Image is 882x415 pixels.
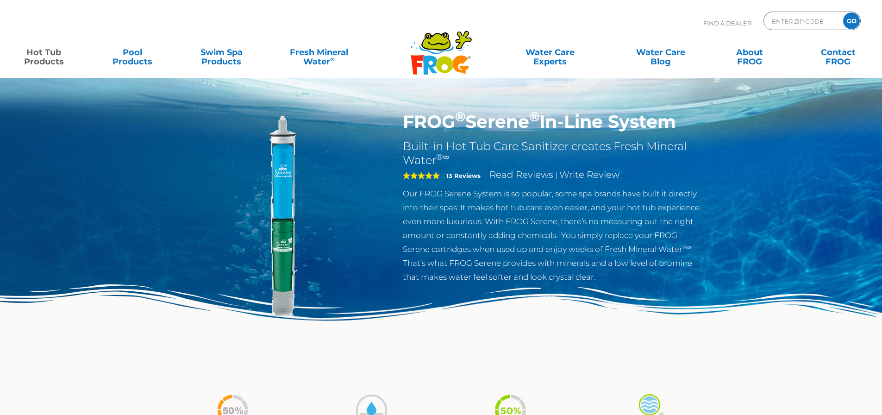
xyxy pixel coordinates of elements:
[177,111,389,323] img: serene-inline.png
[98,43,167,62] a: PoolProducts
[436,152,449,162] sup: ®∞
[403,139,705,167] h2: Built-in Hot Tub Care Sanitizer creates Fresh Mineral Water
[682,244,691,251] sup: ®∞
[275,43,362,62] a: Fresh MineralWater∞
[403,172,440,179] span: 5
[529,108,539,125] sup: ®
[626,43,695,62] a: Water CareBlog
[559,169,619,180] a: Write Review
[403,187,705,284] p: Our FROG Serene System is so popular, some spa brands have built it directly into their spas. It ...
[494,43,606,62] a: Water CareExperts
[703,12,751,35] p: Find A Dealer
[804,43,873,62] a: ContactFROG
[446,172,481,179] strong: 13 Reviews
[555,171,557,180] span: |
[455,108,465,125] sup: ®
[403,111,705,132] h1: FROG Serene In-Line System
[715,43,784,62] a: AboutFROG
[9,43,78,62] a: Hot TubProducts
[406,19,477,75] img: Frog Products Logo
[330,55,335,63] sup: ∞
[187,43,256,62] a: Swim SpaProducts
[843,13,860,29] input: GO
[489,169,553,180] a: Read Reviews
